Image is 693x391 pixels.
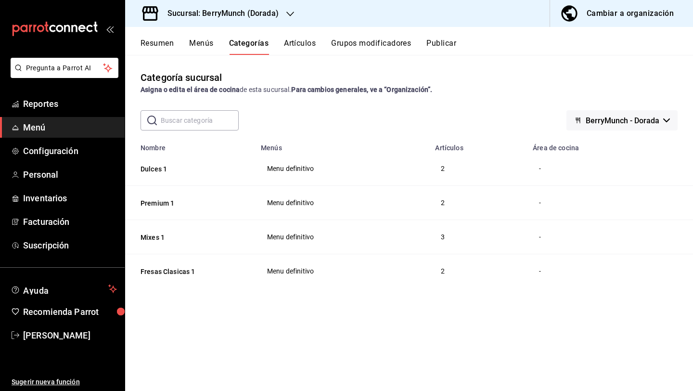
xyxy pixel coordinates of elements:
[160,8,279,19] h3: Sucursal: BerryMunch (Dorada)
[7,70,118,80] a: Pregunta a Parrot AI
[539,266,678,276] div: -
[331,39,411,55] button: Grupos modificadores
[291,86,432,93] strong: Para cambios generales, ve a “Organización”.
[267,268,417,274] span: Menu definitivo
[586,116,659,125] span: BerryMunch - Dorada
[539,197,678,208] div: -
[106,25,114,33] button: open_drawer_menu
[23,97,117,110] span: Reportes
[566,110,678,130] button: BerryMunch - Dorada
[141,85,678,95] div: de esta sucursal.
[141,70,222,85] div: Categoría sucursal
[23,121,117,134] span: Menú
[141,164,237,174] button: Dulces 1
[141,198,237,208] button: Premium 1
[267,165,417,172] span: Menu definitivo
[255,138,429,152] th: Menús
[426,39,456,55] button: Publicar
[267,234,417,240] span: Menu definitivo
[23,305,117,318] span: Recomienda Parrot
[23,168,117,181] span: Personal
[429,254,527,288] td: 2
[11,58,118,78] button: Pregunta a Parrot AI
[141,39,693,55] div: navigation tabs
[23,283,104,295] span: Ayuda
[429,152,527,186] td: 2
[267,199,417,206] span: Menu definitivo
[429,220,527,254] td: 3
[429,138,527,152] th: Artículos
[539,163,678,174] div: -
[284,39,316,55] button: Artículos
[125,138,255,152] th: Nombre
[141,86,240,93] strong: Asigna o edita el área de cocina
[141,39,174,55] button: Resumen
[141,267,237,276] button: Fresas Clasicas 1
[189,39,213,55] button: Menús
[23,239,117,252] span: Suscripción
[23,215,117,228] span: Facturación
[587,7,674,20] div: Cambiar a organización
[141,233,237,242] button: Mixes 1
[125,138,693,288] table: categoriesTable
[539,232,678,242] div: -
[12,377,117,387] span: Sugerir nueva función
[26,63,103,73] span: Pregunta a Parrot AI
[429,186,527,220] td: 2
[23,329,117,342] span: [PERSON_NAME]
[23,144,117,157] span: Configuración
[527,138,693,152] th: Área de cocina
[161,111,239,130] input: Buscar categoría
[229,39,269,55] button: Categorías
[23,192,117,205] span: Inventarios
